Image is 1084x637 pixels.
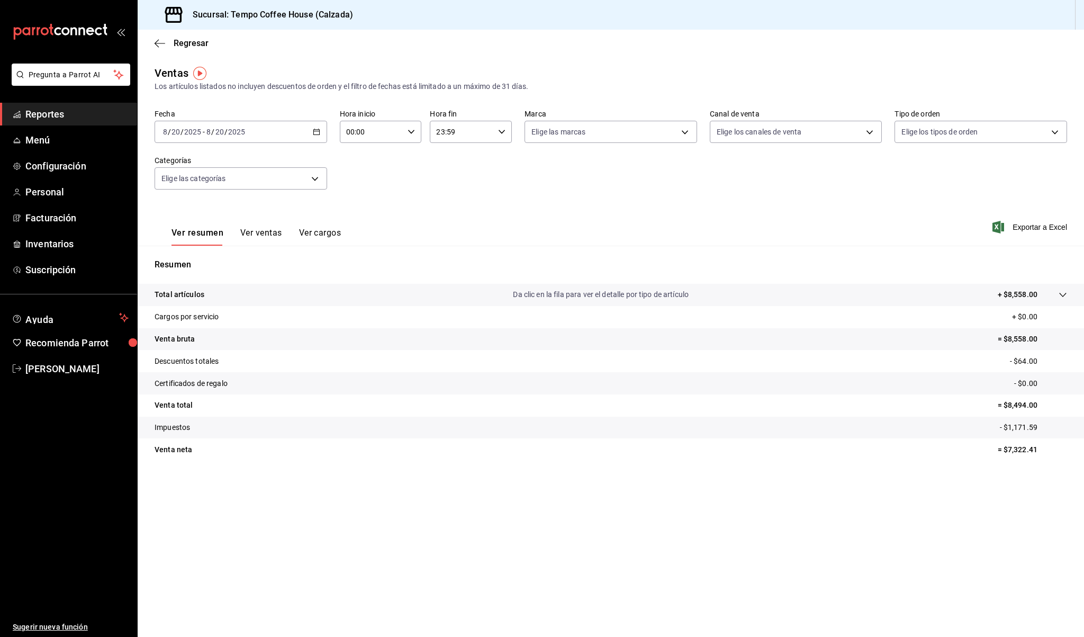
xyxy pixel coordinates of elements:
span: / [168,128,171,136]
label: Hora inicio [340,110,422,118]
button: open_drawer_menu [116,28,125,36]
p: Venta bruta [155,334,195,345]
p: Cargos por servicio [155,311,219,322]
span: Recomienda Parrot [25,336,129,350]
input: -- [162,128,168,136]
p: Certificados de regalo [155,378,228,389]
input: ---- [184,128,202,136]
span: Regresar [174,38,209,48]
p: + $0.00 [1012,311,1067,322]
a: Pregunta a Parrot AI [7,77,130,88]
label: Hora fin [430,110,512,118]
input: -- [171,128,180,136]
span: - [203,128,205,136]
span: Inventarios [25,237,129,251]
label: Canal de venta [710,110,882,118]
p: Venta total [155,400,193,411]
button: Pregunta a Parrot AI [12,64,130,86]
p: = $7,322.41 [998,444,1067,455]
label: Categorías [155,157,327,164]
div: Los artículos listados no incluyen descuentos de orden y el filtro de fechas está limitado a un m... [155,81,1067,92]
span: Facturación [25,211,129,225]
span: Reportes [25,107,129,121]
p: Impuestos [155,422,190,433]
p: Total artículos [155,289,204,300]
button: Ver resumen [171,228,223,246]
span: Elige los tipos de orden [901,127,978,137]
span: Menú [25,133,129,147]
span: Ayuda [25,311,115,324]
span: [PERSON_NAME] [25,362,129,376]
span: Configuración [25,159,129,173]
p: + $8,558.00 [998,289,1037,300]
span: Pregunta a Parrot AI [29,69,114,80]
span: Sugerir nueva función [13,622,129,633]
p: Resumen [155,258,1067,271]
input: ---- [228,128,246,136]
div: navigation tabs [171,228,341,246]
p: Descuentos totales [155,356,219,367]
p: - $64.00 [1010,356,1067,367]
input: -- [215,128,224,136]
span: / [211,128,214,136]
p: - $0.00 [1014,378,1067,389]
label: Tipo de orden [895,110,1067,118]
span: Personal [25,185,129,199]
span: Elige las marcas [531,127,585,137]
p: = $8,558.00 [998,334,1067,345]
input: -- [206,128,211,136]
span: Elige los canales de venta [717,127,801,137]
label: Fecha [155,110,327,118]
label: Marca [525,110,697,118]
div: Ventas [155,65,188,81]
p: = $8,494.00 [998,400,1067,411]
button: Exportar a Excel [995,221,1067,234]
p: Da clic en la fila para ver el detalle por tipo de artículo [513,289,689,300]
button: Regresar [155,38,209,48]
p: Venta neta [155,444,192,455]
button: Ver ventas [240,228,282,246]
p: - $1,171.59 [1000,422,1067,433]
button: Ver cargos [299,228,341,246]
span: / [224,128,228,136]
span: / [180,128,184,136]
img: Tooltip marker [193,67,206,80]
h3: Sucursal: Tempo Coffee House (Calzada) [184,8,353,21]
span: Suscripción [25,263,129,277]
span: Elige las categorías [161,173,226,184]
